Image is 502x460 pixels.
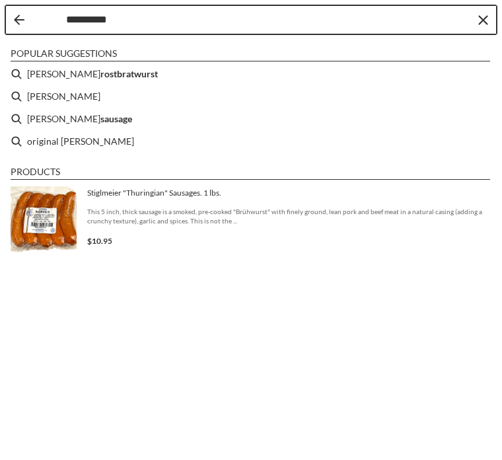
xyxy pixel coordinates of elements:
[5,63,497,85] li: thueringer rostbratwurst
[100,66,158,81] b: rostbratwurst
[11,48,490,61] li: Popular suggestions
[5,108,497,130] li: thueringer sausage
[14,15,24,25] button: Back
[87,207,491,225] span: This 5 inch, thick sausage is a smoked, pre-cooked "Brühwurst" with finely ground, lean pork and ...
[11,166,490,180] li: Products
[5,130,497,153] li: original thueringer
[87,188,491,198] span: Stiglmeier "Thuringian" Sausages. 1 lbs.
[476,13,489,26] button: Clear
[11,186,491,252] a: Stiglmeier "Thuringian" Sausages. 1 lbs.This 5 inch, thick sausage is a smoked, pre-cooked "Brühw...
[87,236,112,246] span: $10.95
[5,85,497,108] li: thueringer
[100,111,132,126] b: sausage
[5,181,497,258] li: Stiglmeier "Thuringian" Sausages. 1 lbs.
